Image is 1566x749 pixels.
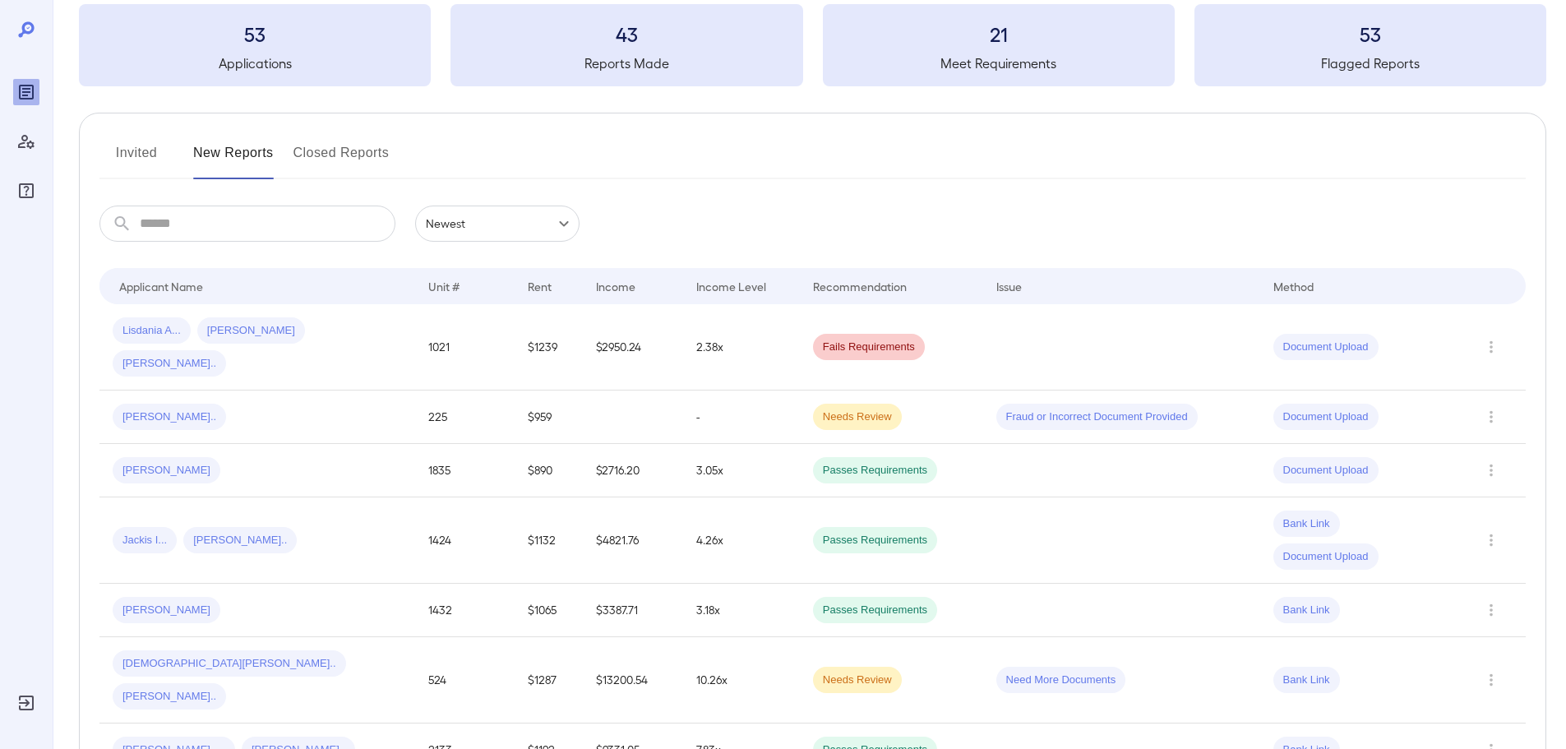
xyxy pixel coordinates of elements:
button: Row Actions [1478,404,1504,430]
span: [PERSON_NAME].. [113,409,226,425]
h3: 21 [823,21,1175,47]
h3: 43 [450,21,802,47]
h5: Meet Requirements [823,53,1175,73]
td: $3387.71 [583,584,683,637]
div: FAQ [13,178,39,204]
td: 3.05x [683,444,800,497]
span: Jackis I... [113,533,177,548]
td: 524 [415,637,515,724]
td: 1835 [415,444,515,497]
summary: 53Applications43Reports Made21Meet Requirements53Flagged Reports [79,4,1546,86]
span: Bank Link [1273,516,1340,532]
td: $2716.20 [583,444,683,497]
td: 3.18x [683,584,800,637]
div: Reports [13,79,39,105]
span: Passes Requirements [813,533,937,548]
div: Applicant Name [119,276,203,296]
span: [PERSON_NAME] [197,323,305,339]
span: [PERSON_NAME].. [113,356,226,372]
button: Row Actions [1478,334,1504,360]
button: Row Actions [1478,597,1504,623]
h5: Applications [79,53,431,73]
td: 1424 [415,497,515,584]
span: Document Upload [1273,409,1379,425]
span: Lisdania A... [113,323,191,339]
td: $2950.24 [583,304,683,391]
h5: Reports Made [450,53,802,73]
td: - [683,391,800,444]
span: [PERSON_NAME] [113,463,220,479]
td: $4821.76 [583,497,683,584]
div: Issue [996,276,1023,296]
span: Document Upload [1273,463,1379,479]
span: Needs Review [813,409,902,425]
div: Manage Users [13,128,39,155]
div: Newest [415,206,580,242]
button: Row Actions [1478,667,1504,693]
td: 1021 [415,304,515,391]
span: [DEMOGRAPHIC_DATA][PERSON_NAME].. [113,656,346,672]
span: Fraud or Incorrect Document Provided [996,409,1198,425]
div: Rent [528,276,554,296]
span: Bank Link [1273,673,1340,688]
td: $1065 [515,584,583,637]
button: Row Actions [1478,457,1504,483]
h5: Flagged Reports [1194,53,1546,73]
span: Passes Requirements [813,603,937,618]
span: Document Upload [1273,340,1379,355]
span: Bank Link [1273,603,1340,618]
td: 10.26x [683,637,800,724]
td: $890 [515,444,583,497]
div: Recommendation [813,276,907,296]
span: Needs Review [813,673,902,688]
h3: 53 [79,21,431,47]
div: Income [596,276,635,296]
button: Closed Reports [293,140,390,179]
span: Need More Documents [996,673,1126,688]
td: 4.26x [683,497,800,584]
span: [PERSON_NAME].. [113,689,226,705]
button: Invited [99,140,173,179]
div: Unit # [428,276,460,296]
div: Method [1273,276,1314,296]
span: [PERSON_NAME].. [183,533,297,548]
td: $1239 [515,304,583,391]
span: [PERSON_NAME] [113,603,220,618]
td: 2.38x [683,304,800,391]
span: Document Upload [1273,549,1379,565]
div: Log Out [13,690,39,716]
div: Income Level [696,276,766,296]
h3: 53 [1194,21,1546,47]
td: 225 [415,391,515,444]
td: $1287 [515,637,583,724]
td: $1132 [515,497,583,584]
span: Passes Requirements [813,463,937,479]
td: $13200.54 [583,637,683,724]
td: 1432 [415,584,515,637]
button: Row Actions [1478,527,1504,553]
button: New Reports [193,140,274,179]
span: Fails Requirements [813,340,925,355]
td: $959 [515,391,583,444]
